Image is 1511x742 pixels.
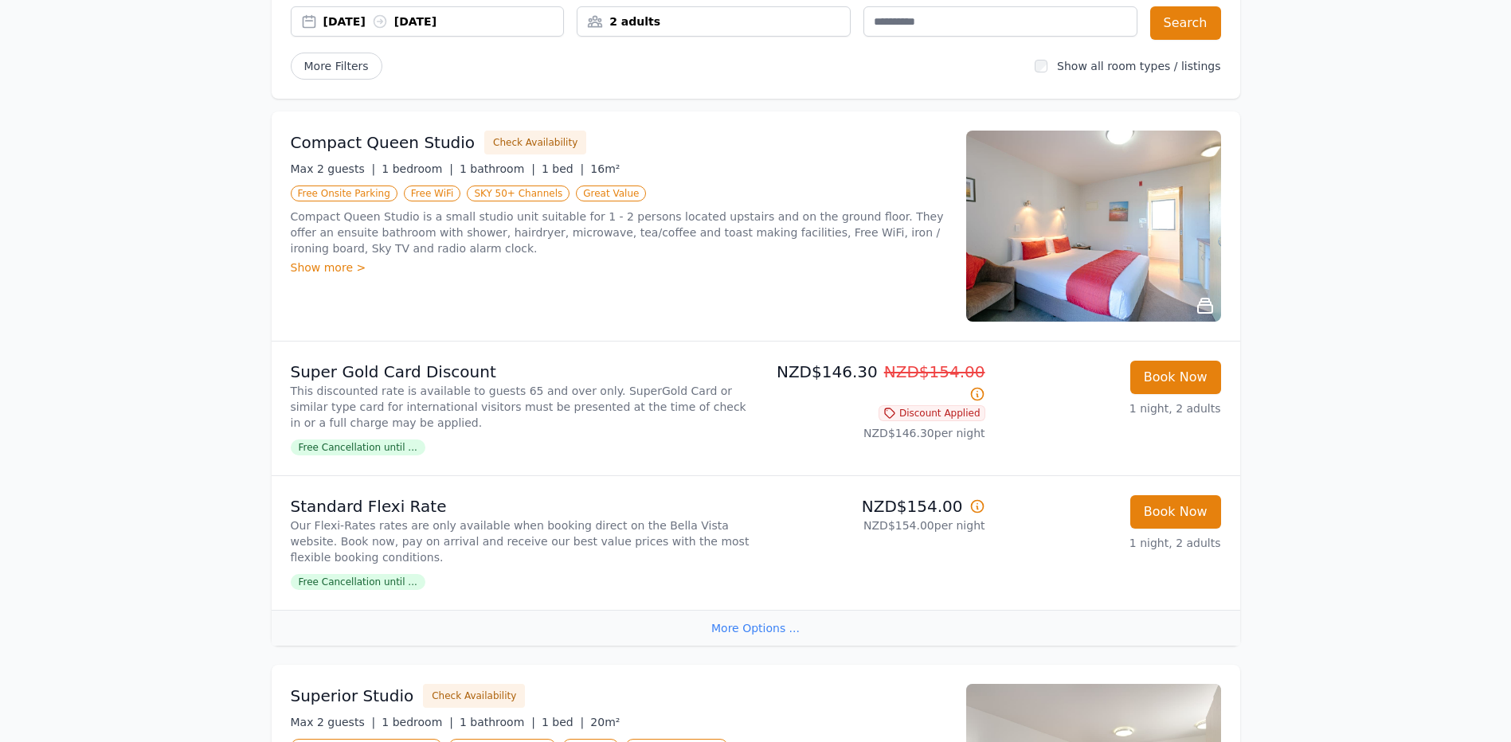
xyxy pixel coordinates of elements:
span: 1 bedroom | [382,716,453,728]
p: Standard Flexi Rate [291,495,750,517]
span: 1 bed | [542,162,584,175]
span: 1 bathroom | [460,162,535,175]
span: Great Value [576,185,646,201]
p: NZD$154.00 per night [762,517,985,533]
button: Check Availability [484,131,586,154]
span: More Filters [291,53,382,80]
h3: Superior Studio [291,685,414,707]
button: Book Now [1130,361,1221,394]
p: 1 night, 2 adults [998,535,1221,551]
span: Free Cancellation until ... [291,439,425,455]
span: SKY 50+ Channels [467,185,570,201]
button: Book Now [1130,495,1221,529]
span: 1 bedroom | [382,162,453,175]
p: NZD$154.00 [762,495,985,517]
h3: Compact Queen Studio [291,131,476,154]
span: Free Cancellation until ... [291,574,425,590]
div: More Options ... [272,610,1240,646]
button: Search [1150,6,1221,40]
span: Discount Applied [879,405,985,421]
p: Our Flexi-Rates rates are only available when booking direct on the Bella Vista website. Book now... [291,517,750,565]
p: NZD$146.30 per night [762,425,985,441]
span: 1 bed | [542,716,584,728]
span: NZD$154.00 [884,362,985,381]
p: 1 night, 2 adults [998,400,1221,416]
span: Free WiFi [404,185,461,201]
p: This discounted rate is available to guests 65 and over only. SuperGold Card or similar type card... [291,383,750,431]
span: Free Onsite Parking [291,185,397,201]
span: Max 2 guests | [291,162,376,175]
div: 2 adults [577,14,850,29]
span: Max 2 guests | [291,716,376,728]
span: 20m² [590,716,620,728]
p: Compact Queen Studio is a small studio unit suitable for 1 - 2 persons located upstairs and on th... [291,209,947,256]
button: Check Availability [423,684,525,708]
span: 16m² [590,162,620,175]
div: Show more > [291,260,947,275]
label: Show all room types / listings [1057,60,1220,72]
p: Super Gold Card Discount [291,361,750,383]
span: 1 bathroom | [460,716,535,728]
div: [DATE] [DATE] [323,14,564,29]
p: NZD$146.30 [762,361,985,405]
